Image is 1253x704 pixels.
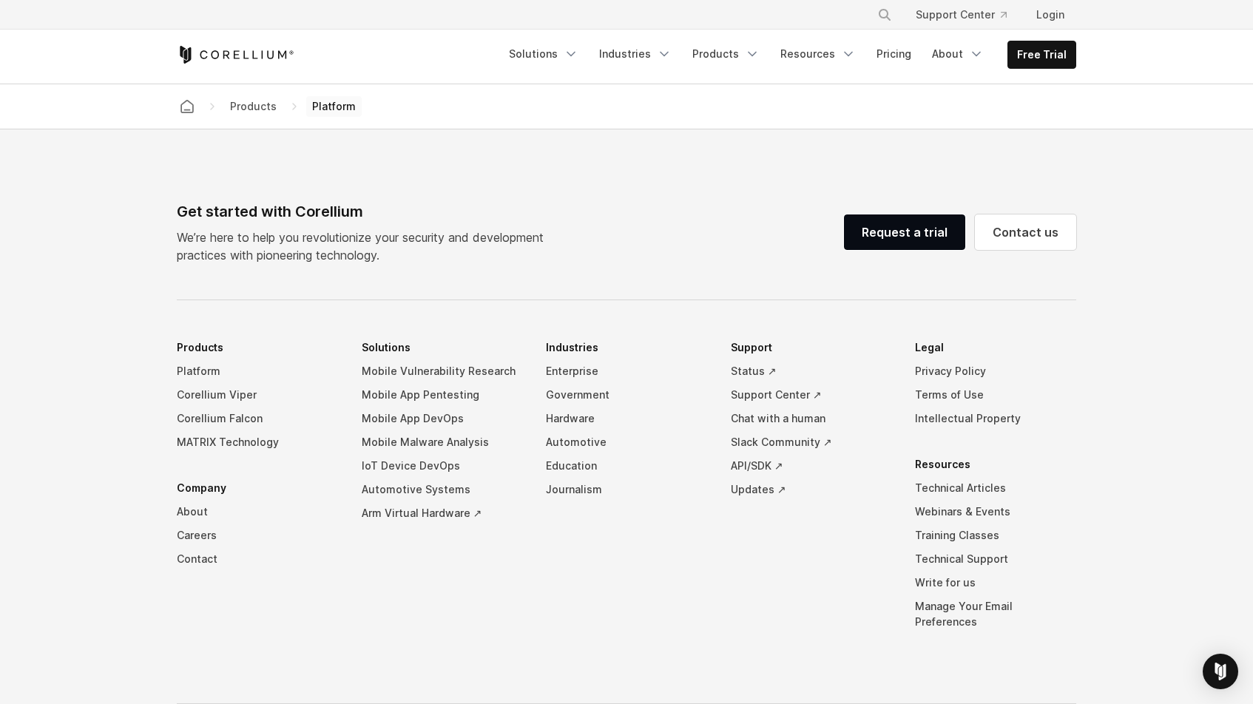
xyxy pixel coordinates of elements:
a: Technical Support [915,547,1076,571]
a: Mobile App Pentesting [362,383,523,407]
a: Request a trial [844,214,965,250]
a: Corellium home [174,96,200,117]
a: Corellium Falcon [177,407,338,430]
a: Privacy Policy [915,359,1076,383]
p: We’re here to help you revolutionize your security and development practices with pioneering tech... [177,229,555,264]
span: Platform [306,96,362,117]
a: Login [1024,1,1076,28]
a: Training Classes [915,524,1076,547]
a: Terms of Use [915,383,1076,407]
a: Manage Your Email Preferences [915,595,1076,634]
a: Slack Community ↗ [731,430,892,454]
a: Government [546,383,707,407]
div: Navigation Menu [859,1,1076,28]
a: Enterprise [546,359,707,383]
a: Careers [177,524,338,547]
a: Status ↗ [731,359,892,383]
a: Support Center ↗ [731,383,892,407]
a: Corellium Home [177,46,294,64]
a: Resources [771,41,865,67]
a: Technical Articles [915,476,1076,500]
a: Pricing [868,41,920,67]
div: Navigation Menu [500,41,1076,69]
a: Hardware [546,407,707,430]
a: About [177,500,338,524]
a: Industries [590,41,680,67]
div: Open Intercom Messenger [1203,654,1238,689]
a: Support Center [904,1,1019,28]
a: Intellectual Property [915,407,1076,430]
a: Free Trial [1008,41,1075,68]
span: Products [224,97,283,115]
a: Products [683,41,769,67]
a: Solutions [500,41,587,67]
a: Contact us [975,214,1076,250]
a: Automotive Systems [362,478,523,501]
a: Webinars & Events [915,500,1076,524]
div: Products [224,98,283,114]
a: MATRIX Technology [177,430,338,454]
a: Platform [177,359,338,383]
div: Navigation Menu [177,336,1076,656]
a: Contact [177,547,338,571]
a: Mobile Vulnerability Research [362,359,523,383]
a: Chat with a human [731,407,892,430]
a: About [923,41,993,67]
a: Updates ↗ [731,478,892,501]
a: Mobile App DevOps [362,407,523,430]
a: Journalism [546,478,707,501]
a: Corellium Viper [177,383,338,407]
a: IoT Device DevOps [362,454,523,478]
a: Education [546,454,707,478]
a: Write for us [915,571,1076,595]
a: Arm Virtual Hardware ↗ [362,501,523,525]
button: Search [871,1,898,28]
div: Get started with Corellium [177,200,555,223]
a: API/SDK ↗ [731,454,892,478]
a: Automotive [546,430,707,454]
a: Mobile Malware Analysis [362,430,523,454]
